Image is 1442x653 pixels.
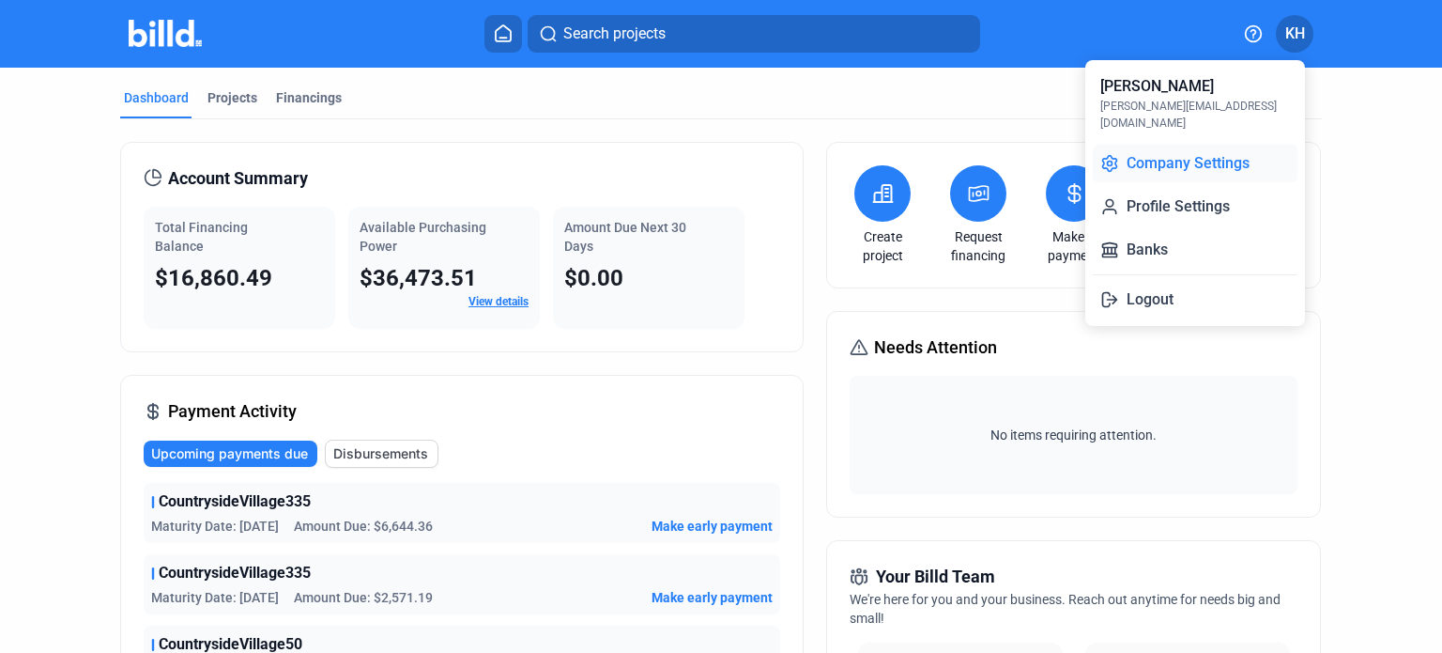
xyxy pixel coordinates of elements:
button: Banks [1093,231,1297,269]
div: [PERSON_NAME][EMAIL_ADDRESS][DOMAIN_NAME] [1100,98,1290,132]
div: [PERSON_NAME] [1100,75,1214,98]
button: Profile Settings [1093,188,1297,225]
button: Company Settings [1093,145,1297,182]
button: Logout [1093,281,1297,319]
